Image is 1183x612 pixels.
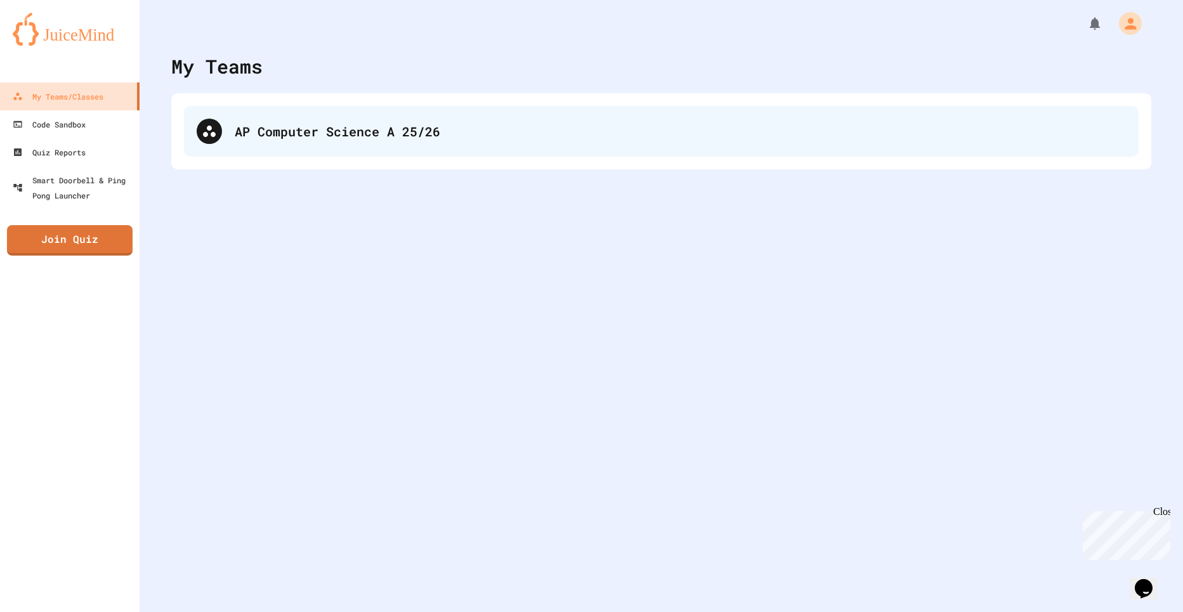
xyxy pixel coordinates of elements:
[1078,506,1170,560] iframe: chat widget
[13,89,103,104] div: My Teams/Classes
[13,173,134,203] div: Smart Doorbell & Ping Pong Launcher
[13,13,127,46] img: logo-orange.svg
[13,145,86,160] div: Quiz Reports
[13,117,86,132] div: Code Sandbox
[171,52,263,81] div: My Teams
[1130,561,1170,599] iframe: chat widget
[1064,13,1106,34] div: My Notifications
[7,225,133,256] a: Join Quiz
[1106,9,1145,38] div: My Account
[5,5,88,81] div: Chat with us now!Close
[235,122,1126,141] div: AP Computer Science A 25/26
[184,106,1139,157] div: AP Computer Science A 25/26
